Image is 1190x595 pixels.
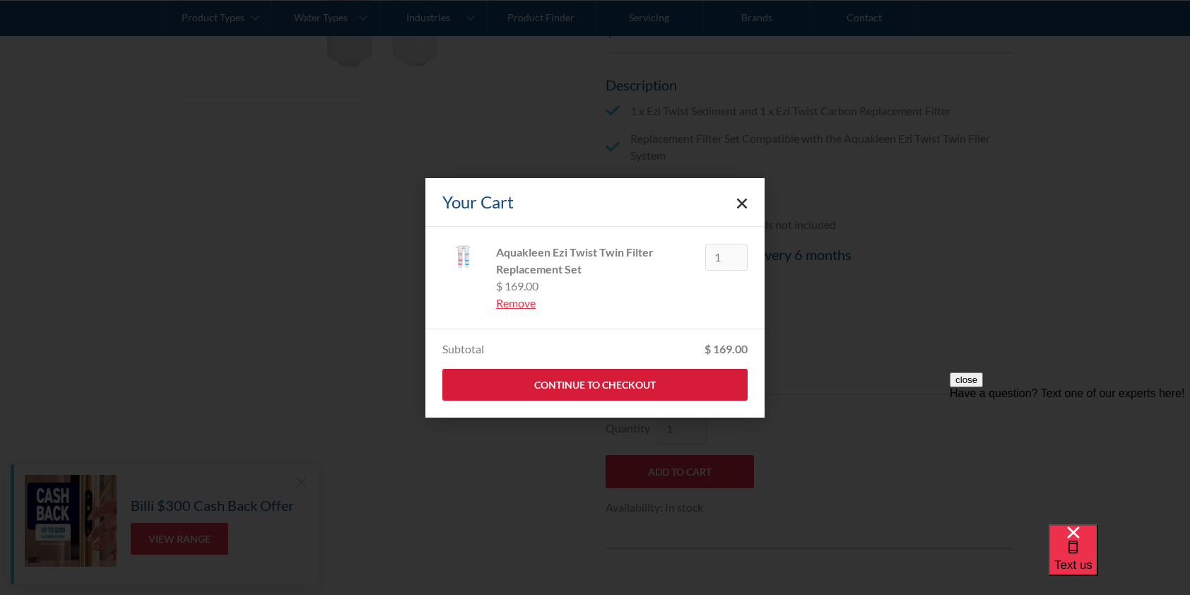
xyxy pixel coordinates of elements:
a: Remove item from cart [496,295,694,312]
div: Subtotal [442,341,484,358]
iframe: podium webchat widget bubble [1049,524,1190,595]
div: $ 169.00 [496,278,694,295]
a: Continue to Checkout [442,369,748,401]
div: Aquakleen Ezi Twist Twin Filter Replacement Set [496,244,694,278]
iframe: podium webchat widget prompt [950,372,1190,542]
div: Your Cart [442,189,514,215]
div: Remove [496,295,694,312]
a: Close cart [736,196,748,208]
div: $ 169.00 [705,341,748,358]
